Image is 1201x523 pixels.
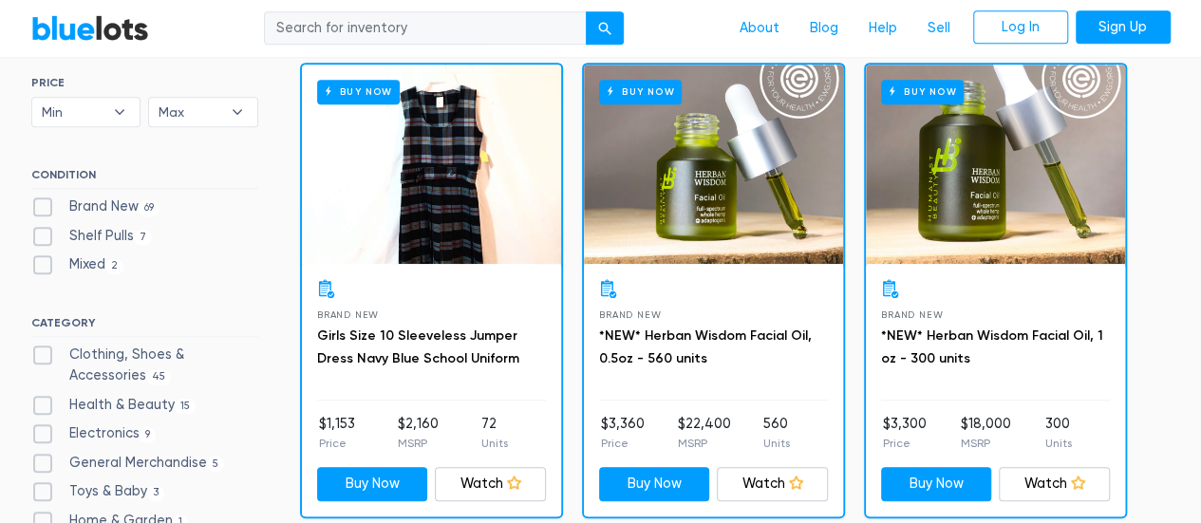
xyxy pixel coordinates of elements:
[31,76,258,89] h6: PRICE
[264,11,587,46] input: Search for inventory
[601,435,645,452] p: Price
[146,369,172,384] span: 45
[599,327,812,366] a: *NEW* Herban Wisdom Facial Oil, 0.5oz - 560 units
[1045,414,1072,452] li: 300
[763,435,790,452] p: Units
[961,435,1011,452] p: MSRP
[31,316,258,337] h6: CATEGORY
[31,226,153,247] label: Shelf Pulls
[677,435,730,452] p: MSRP
[317,327,519,366] a: Girls Size 10 Sleeveless Jumper Dress Navy Blue School Uniform
[31,196,160,217] label: Brand New
[677,414,730,452] li: $22,400
[42,98,104,126] span: Min
[105,259,124,274] span: 2
[854,10,912,47] a: Help
[599,80,682,103] h6: Buy Now
[31,14,149,42] a: BlueLots
[134,230,153,245] span: 7
[912,10,966,47] a: Sell
[866,65,1125,264] a: Buy Now
[999,467,1110,501] a: Watch
[883,414,927,452] li: $3,300
[175,399,197,414] span: 15
[599,467,710,501] a: Buy Now
[795,10,854,47] a: Blog
[881,327,1103,366] a: *NEW* Herban Wisdom Facial Oil, 1 oz - 300 units
[1045,435,1072,452] p: Units
[481,435,508,452] p: Units
[881,80,964,103] h6: Buy Now
[100,98,140,126] b: ▾
[1076,10,1171,45] a: Sign Up
[599,309,661,320] span: Brand New
[139,200,160,215] span: 69
[31,453,225,474] label: General Merchandise
[159,98,221,126] span: Max
[435,467,546,501] a: Watch
[31,168,258,189] h6: CONDITION
[319,414,355,452] li: $1,153
[317,309,379,320] span: Brand New
[601,414,645,452] li: $3,360
[398,435,439,452] p: MSRP
[961,414,1011,452] li: $18,000
[31,481,165,502] label: Toys & Baby
[31,254,124,275] label: Mixed
[481,414,508,452] li: 72
[317,80,400,103] h6: Buy Now
[724,10,795,47] a: About
[973,10,1068,45] a: Log In
[319,435,355,452] p: Price
[881,309,943,320] span: Brand New
[883,435,927,452] p: Price
[763,414,790,452] li: 560
[302,65,561,264] a: Buy Now
[584,65,843,264] a: Buy Now
[31,345,258,385] label: Clothing, Shoes & Accessories
[147,486,165,501] span: 3
[31,423,157,444] label: Electronics
[207,457,225,472] span: 5
[31,395,197,416] label: Health & Beauty
[317,467,428,501] a: Buy Now
[217,98,257,126] b: ▾
[140,427,157,442] span: 9
[398,414,439,452] li: $2,160
[881,467,992,501] a: Buy Now
[717,467,828,501] a: Watch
